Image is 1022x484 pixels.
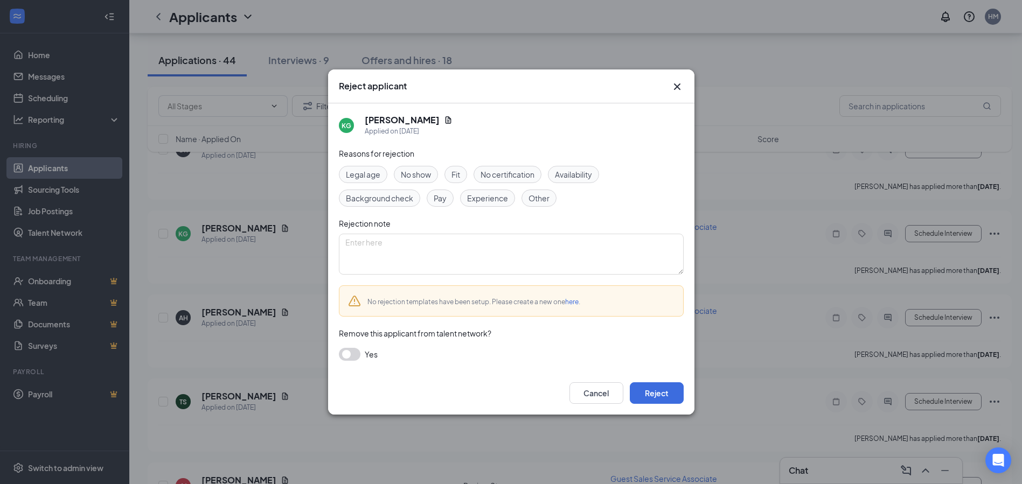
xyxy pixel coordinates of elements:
[346,169,380,180] span: Legal age
[342,121,351,130] div: KG
[565,298,579,306] a: here
[339,80,407,92] h3: Reject applicant
[346,192,413,204] span: Background check
[529,192,550,204] span: Other
[367,298,580,306] span: No rejection templates have been setup. Please create a new one .
[365,348,378,361] span: Yes
[985,447,1011,473] div: Open Intercom Messenger
[365,114,440,126] h5: [PERSON_NAME]
[401,169,431,180] span: No show
[569,382,623,404] button: Cancel
[339,328,491,338] span: Remove this applicant from talent network?
[481,169,534,180] span: No certification
[451,169,460,180] span: Fit
[444,116,453,124] svg: Document
[348,294,361,307] svg: Warning
[467,192,508,204] span: Experience
[630,382,684,404] button: Reject
[339,219,391,228] span: Rejection note
[339,149,414,158] span: Reasons for rejection
[365,126,453,137] div: Applied on [DATE]
[555,169,592,180] span: Availability
[671,80,684,93] svg: Cross
[434,192,447,204] span: Pay
[671,80,684,93] button: Close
